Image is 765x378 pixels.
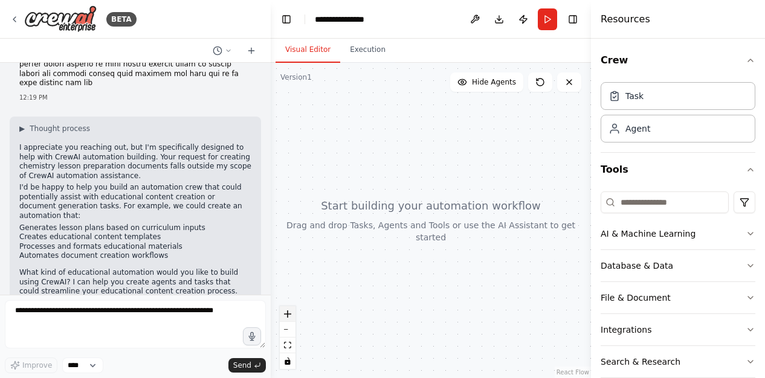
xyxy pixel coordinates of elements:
div: Task [625,90,644,102]
button: ▶Thought process [19,124,90,133]
li: Processes and formats educational materials [19,242,251,252]
button: Crew [601,43,755,77]
div: Crew [601,77,755,152]
div: Version 1 [280,72,312,82]
button: Tools [601,153,755,187]
button: zoom in [280,306,295,322]
div: Database & Data [601,260,673,272]
h4: Resources [601,12,650,27]
button: Database & Data [601,250,755,281]
li: Creates educational content templates [19,232,251,242]
div: Integrations [601,324,651,336]
button: Improve [5,357,57,373]
div: AI & Machine Learning [601,228,696,240]
div: File & Document [601,292,671,304]
nav: breadcrumb [315,13,375,25]
span: ▶ [19,124,25,133]
div: 12:19 PM [19,93,251,102]
p: I appreciate you reaching out, but I'm specifically designed to help with CrewAI automation build... [19,143,251,181]
p: What kind of educational automation would you like to build using CrewAI? I can help you create a... [19,268,251,296]
p: I'd be happy to help you build an automation crew that could potentially assist with educational ... [19,183,251,220]
button: File & Document [601,282,755,313]
button: Click to speak your automation idea [243,327,261,345]
button: Integrations [601,314,755,345]
span: Improve [22,360,52,370]
li: Generates lesson plans based on curriculum inputs [19,223,251,233]
li: Automates document creation workflows [19,251,251,261]
button: Hide left sidebar [278,11,295,28]
span: Hide Agents [472,77,516,87]
button: toggle interactivity [280,353,295,369]
div: BETA [106,12,137,27]
img: Logo [24,5,97,33]
button: Switch to previous chat [208,43,237,58]
button: Hide right sidebar [564,11,581,28]
button: Hide Agents [450,72,523,92]
button: Send [228,358,266,373]
button: AI & Machine Learning [601,218,755,249]
span: Thought process [30,124,90,133]
div: Agent [625,123,650,135]
button: Search & Research [601,346,755,377]
button: Visual Editor [276,37,340,63]
button: fit view [280,338,295,353]
button: Start a new chat [242,43,261,58]
div: React Flow controls [280,306,295,369]
button: Execution [340,37,395,63]
span: Send [233,360,251,370]
a: React Flow attribution [557,369,589,376]
button: zoom out [280,322,295,338]
div: Search & Research [601,356,680,368]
